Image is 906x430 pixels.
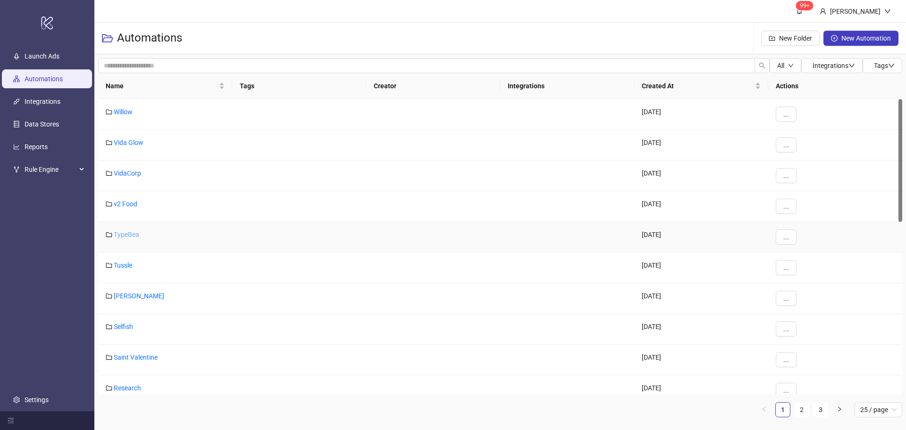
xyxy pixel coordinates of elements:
[848,62,855,69] span: down
[783,233,789,241] span: ...
[106,201,112,207] span: folder
[13,166,20,173] span: fork
[98,73,232,99] th: Name
[783,141,789,149] span: ...
[855,402,902,417] div: Page Size
[777,62,784,69] span: All
[25,143,48,151] a: Reports
[117,31,182,46] h3: Automations
[500,73,634,99] th: Integrations
[776,352,797,367] button: ...
[841,34,891,42] span: New Automation
[813,62,855,69] span: Integrations
[776,260,797,275] button: ...
[106,385,112,391] span: folder
[783,264,789,271] span: ...
[832,402,847,417] li: Next Page
[106,81,217,91] span: Name
[801,58,863,73] button: Integrationsdown
[756,402,772,417] li: Previous Page
[783,202,789,210] span: ...
[8,417,14,424] span: menu-fold
[783,295,789,302] span: ...
[796,1,814,10] sup: 1642
[776,137,797,152] button: ...
[776,199,797,214] button: ...
[795,403,809,417] a: 2
[106,231,112,238] span: folder
[102,33,113,44] span: folder-open
[888,62,895,69] span: down
[634,283,768,314] div: [DATE]
[634,314,768,345] div: [DATE]
[106,354,112,361] span: folder
[114,169,141,177] a: VidaCorp
[634,375,768,406] div: [DATE]
[776,321,797,337] button: ...
[232,73,366,99] th: Tags
[634,345,768,375] div: [DATE]
[106,109,112,115] span: folder
[25,396,49,404] a: Settings
[114,323,133,330] a: Selfish
[776,168,797,183] button: ...
[820,8,826,15] span: user
[634,99,768,130] div: [DATE]
[770,58,801,73] button: Alldown
[783,356,789,363] span: ...
[25,98,60,105] a: Integrations
[783,387,789,394] span: ...
[114,261,132,269] a: Tussle
[837,406,842,412] span: right
[634,253,768,283] div: [DATE]
[25,75,63,83] a: Automations
[776,403,790,417] a: 1
[756,402,772,417] button: left
[761,31,820,46] button: New Folder
[106,323,112,330] span: folder
[106,293,112,299] span: folder
[114,292,164,300] a: [PERSON_NAME]
[826,6,884,17] div: [PERSON_NAME]
[775,402,790,417] li: 1
[114,108,133,116] a: Willow
[860,403,897,417] span: 25 / page
[106,262,112,269] span: folder
[776,291,797,306] button: ...
[114,231,139,238] a: TypeBea
[114,200,137,208] a: v2 Food
[114,354,158,361] a: Saint Valentine
[768,73,902,99] th: Actions
[634,222,768,253] div: [DATE]
[813,402,828,417] li: 3
[759,62,765,69] span: search
[642,81,753,91] span: Created At
[114,384,141,392] a: Research
[25,52,59,60] a: Launch Ads
[634,191,768,222] div: [DATE]
[776,229,797,245] button: ...
[783,172,789,179] span: ...
[769,35,775,42] span: folder-add
[823,31,898,46] button: New Automation
[776,107,797,122] button: ...
[25,160,76,179] span: Rule Engine
[634,160,768,191] div: [DATE]
[788,63,794,68] span: down
[634,130,768,160] div: [DATE]
[874,62,895,69] span: Tags
[831,35,838,42] span: plus-circle
[814,403,828,417] a: 3
[796,8,803,14] span: bell
[832,402,847,417] button: right
[783,110,789,118] span: ...
[106,170,112,177] span: folder
[761,406,767,412] span: left
[25,120,59,128] a: Data Stores
[634,73,768,99] th: Created At
[779,34,812,42] span: New Folder
[863,58,902,73] button: Tagsdown
[776,383,797,398] button: ...
[366,73,500,99] th: Creator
